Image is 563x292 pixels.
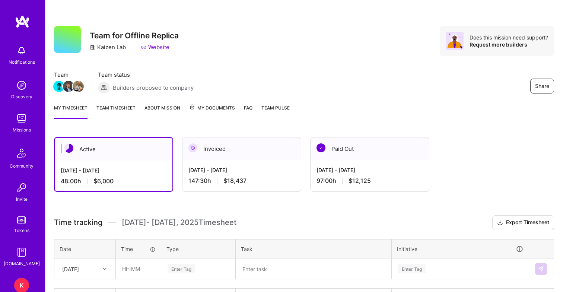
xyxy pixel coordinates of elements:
[73,81,84,92] img: Team Member Avatar
[61,177,166,185] div: 48:00 h
[90,43,126,51] div: Kaizen Lab
[64,144,73,153] img: Active
[470,41,548,48] div: Request more builders
[54,104,88,119] a: My timesheet
[261,105,290,111] span: Team Pulse
[189,104,235,112] span: My Documents
[446,32,464,50] img: Avatar
[398,263,426,274] div: Enter Tag
[61,166,166,174] div: [DATE] - [DATE]
[113,84,194,92] span: Builders proposed to company
[16,195,28,203] div: Invite
[116,259,160,279] input: HH:MM
[54,80,64,93] a: Team Member Avatar
[13,144,31,162] img: Community
[349,177,371,185] span: $12,125
[168,263,195,274] div: Enter Tag
[188,143,197,152] img: Invoiced
[90,44,96,50] i: icon CompanyGray
[182,137,301,160] div: Invoiced
[311,137,429,160] div: Paid Out
[397,245,524,253] div: Initiative
[98,71,194,79] span: Team status
[54,239,116,258] th: Date
[62,265,79,273] div: [DATE]
[73,80,83,93] a: Team Member Avatar
[103,267,106,271] i: icon Chevron
[236,239,392,258] th: Task
[492,215,554,230] button: Export Timesheet
[538,266,544,272] img: Submit
[244,104,252,119] a: FAQ
[161,239,236,258] th: Type
[14,245,29,260] img: guide book
[13,126,31,134] div: Missions
[188,177,295,185] div: 147:30 h
[141,43,169,51] a: Website
[54,218,102,227] span: Time tracking
[54,71,83,79] span: Team
[14,43,29,58] img: bell
[261,104,290,119] a: Team Pulse
[93,177,114,185] span: $6,000
[497,219,503,227] i: icon Download
[122,218,236,227] span: [DATE] - [DATE] , 2025 Timesheet
[14,180,29,195] img: Invite
[11,93,32,101] div: Discovery
[98,82,110,93] img: Builders proposed to company
[188,166,295,174] div: [DATE] - [DATE]
[189,104,235,119] a: My Documents
[530,79,554,93] button: Share
[14,78,29,93] img: discovery
[4,260,40,267] div: [DOMAIN_NAME]
[14,111,29,126] img: teamwork
[144,104,180,119] a: About Mission
[53,81,64,92] img: Team Member Avatar
[535,82,549,90] span: Share
[64,80,73,93] a: Team Member Avatar
[9,58,35,66] div: Notifications
[470,34,548,41] div: Does this mission need support?
[55,138,172,161] div: Active
[17,216,26,223] img: tokens
[63,81,74,92] img: Team Member Avatar
[15,15,30,28] img: logo
[96,104,136,119] a: Team timesheet
[14,226,29,234] div: Tokens
[10,162,34,170] div: Community
[90,31,179,40] h3: Team for Offline Replica
[317,166,423,174] div: [DATE] - [DATE]
[223,177,246,185] span: $18,437
[121,245,156,253] div: Time
[317,177,423,185] div: 97:00 h
[317,143,325,152] img: Paid Out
